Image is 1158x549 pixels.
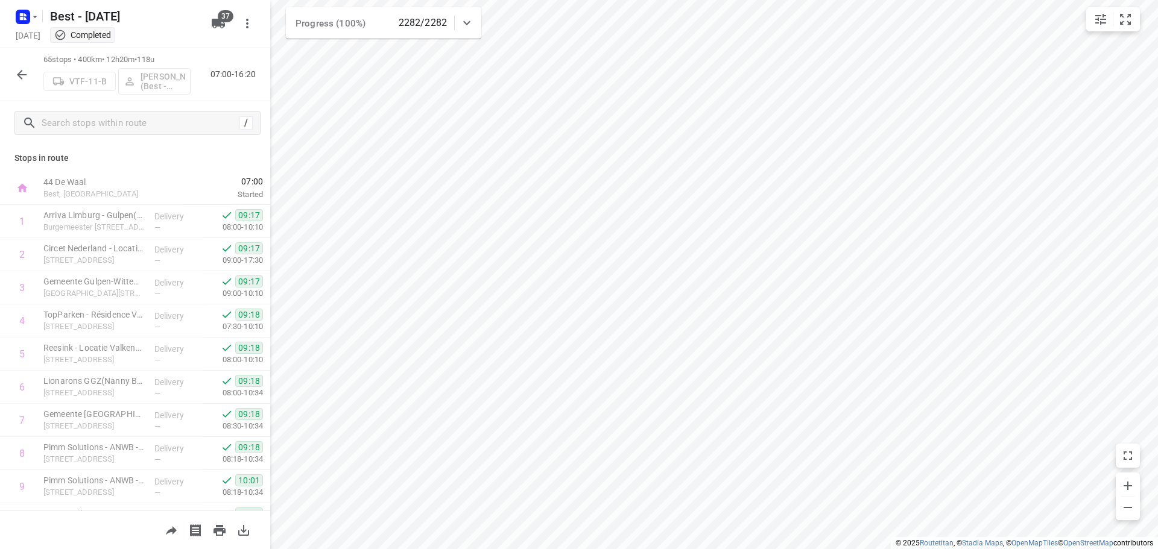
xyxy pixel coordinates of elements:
span: 09:18 [235,408,263,420]
span: 09:18 [235,375,263,387]
svg: Done [221,507,233,519]
div: 9 [19,481,25,492]
p: Delivery [154,210,199,222]
p: Delivery [154,509,199,521]
span: — [154,455,160,464]
p: 08:18-10:34 [203,486,263,498]
input: Search stops within route [42,114,239,133]
svg: Done [221,342,233,354]
span: Print route [207,524,232,535]
span: — [154,422,160,431]
p: Delivery [154,376,199,388]
p: Best, [GEOGRAPHIC_DATA] [43,188,169,200]
p: 08:00-10:10 [203,354,263,366]
p: 09:00-10:10 [203,287,263,300]
span: 09:17 [235,275,263,287]
p: [STREET_ADDRESS] [43,354,145,366]
div: / [239,116,253,130]
span: 09:18 [235,342,263,354]
span: 09:18 [235,441,263,453]
p: 07:30-10:10 [203,321,263,333]
button: Fit zoom [1113,7,1137,31]
p: Delivery [154,442,199,454]
span: 37 [218,10,233,22]
span: • [134,55,137,64]
span: — [154,322,160,331]
a: Routetitan [920,539,954,547]
button: Map settings [1089,7,1113,31]
a: OpenStreetMap [1063,539,1113,547]
svg: Done [221,375,233,387]
p: Delivery [154,475,199,488]
p: Delivery [154,277,199,289]
span: 09:17 [235,209,263,221]
p: Arriva Limburg - Gulpen(Lex Vergouwen) [43,209,145,221]
p: Stops in route [14,152,256,165]
div: 1 [19,216,25,227]
span: Progress (100%) [296,18,365,29]
span: 09:18 [235,309,263,321]
a: Stadia Maps [962,539,1003,547]
div: Completed [54,29,111,41]
div: 5 [19,348,25,360]
div: 8 [19,448,25,459]
p: Berkelplein 218, Valkenburg [43,387,145,399]
svg: Done [221,309,233,321]
span: 10:02 [235,507,263,519]
svg: Done [221,408,233,420]
p: Valkenburgerweg 128, Schin Op Geul [43,321,145,333]
p: 65 stops • 400km • 12h20m [43,54,191,66]
span: 07:00 [183,175,263,187]
div: 3 [19,282,25,293]
span: — [154,488,160,497]
p: 08:00-10:34 [203,387,263,399]
svg: Done [221,474,233,486]
p: Delivery [154,343,199,355]
div: 6 [19,381,25,393]
p: 09:00-17:30 [203,254,263,266]
span: Share route [159,524,183,535]
p: Reesink - Locatie Valkenburg(Rodi Vroemen) [43,342,145,354]
span: — [154,356,160,365]
p: TopParken - Résidence Valkenburg (Natasha Santana) [43,309,145,321]
div: small contained button group [1086,7,1140,31]
span: 118u [137,55,154,64]
div: 2 [19,249,25,260]
button: 37 [206,11,230,36]
svg: Done [221,275,233,287]
p: 2282/2282 [399,16,447,30]
p: Geneindestraat 4, Valkenburg [43,420,145,432]
a: OpenMapTiles [1011,539,1058,547]
p: Delivery [154,243,199,256]
p: Circet Nederland - Locatie Gulpen(Resi Sajovec) [43,242,145,254]
p: Willem Vliegenstraat 12, Gulpen [43,287,145,300]
p: Pimm Solutions - ANWB - Logicx Valkenburg(Cheyenne) [43,474,145,486]
span: 09:17 [235,242,263,254]
p: [STREET_ADDRESS] [43,254,145,266]
p: De Valkenberg 8, Valkenburg [43,486,145,498]
p: Pimm Solutions - ANWB - WWS Valkenburg(Cheyenne) [43,441,145,453]
p: Delivery [154,310,199,322]
p: 08:30-10:34 [203,420,263,432]
p: 07:00-16:20 [210,68,261,81]
span: 10:01 [235,474,263,486]
p: Delivery [154,409,199,421]
span: Download route [232,524,256,535]
p: 08:00-10:10 [203,221,263,233]
p: 44 De Waal [43,176,169,188]
p: Ampyr Solar Europe - ASE NL Service Center B.V.([PERSON_NAME]) [43,507,145,519]
div: 4 [19,315,25,327]
p: Gemeente Gulpen-Wittem(Ary Noordam) [43,275,145,287]
p: Started [183,189,263,201]
span: — [154,289,160,298]
span: — [154,223,160,232]
li: © 2025 , © , © © contributors [896,539,1153,547]
span: — [154,256,160,265]
svg: Done [221,242,233,254]
p: Gemeente Valkenburg aan de Geul(Bodes) [43,408,145,420]
div: 7 [19,415,25,426]
div: Progress (100%)2282/2282 [286,7,481,39]
p: Burgemeester Teheuxweg 2, Gulpen [43,221,145,233]
span: — [154,389,160,398]
svg: Done [221,209,233,221]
